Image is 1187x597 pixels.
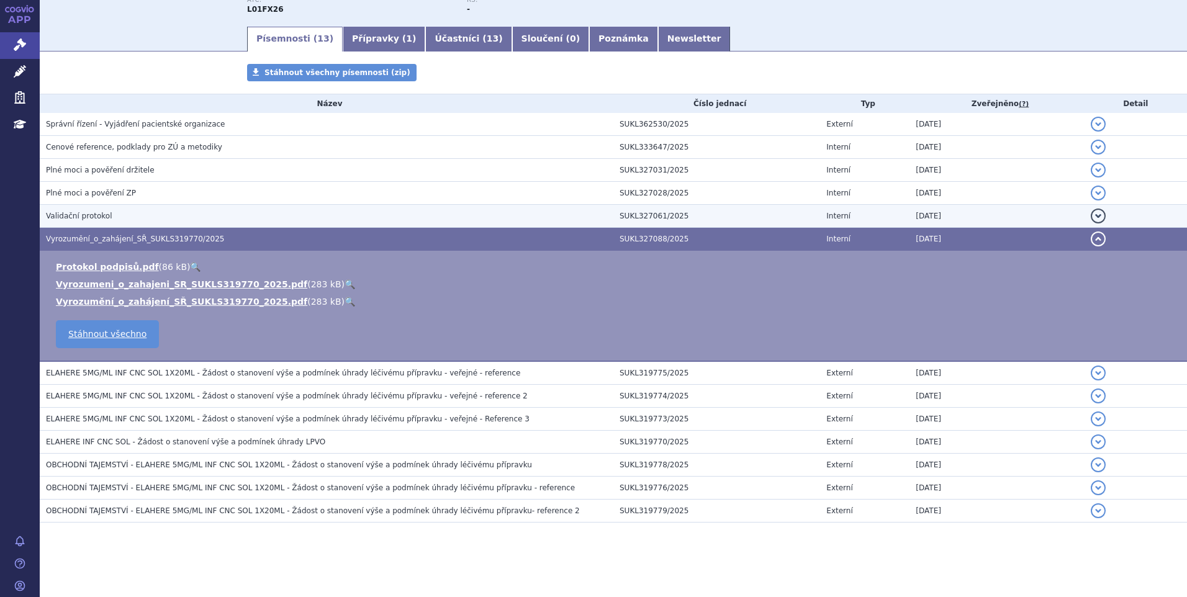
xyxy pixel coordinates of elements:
a: 🔍 [190,262,201,272]
td: [DATE] [909,182,1084,205]
button: detail [1091,163,1106,177]
span: 0 [570,34,576,43]
span: Správní řízení - Vyjádření pacientské organizace [46,120,225,128]
span: 13 [487,34,499,43]
span: Interní [826,212,851,220]
td: SUKL319770/2025 [613,431,820,454]
td: SUKL327088/2025 [613,228,820,251]
td: [DATE] [909,385,1084,408]
span: ELAHERE 5MG/ML INF CNC SOL 1X20ML - Žádost o stanovení výše a podmínek úhrady léčivému přípravku ... [46,392,528,400]
td: SUKL327061/2025 [613,205,820,228]
a: Poznámka [589,27,658,52]
td: SUKL319773/2025 [613,408,820,431]
span: ELAHERE INF CNC SOL - Žádost o stanovení výše a podmínek úhrady LPVO [46,438,325,446]
td: [DATE] [909,136,1084,159]
td: [DATE] [909,205,1084,228]
a: Přípravky (1) [343,27,425,52]
span: Vyrozumění_o_zahájení_SŘ_SUKLS319770/2025 [46,235,224,243]
a: Sloučení (0) [512,27,589,52]
th: Typ [820,94,909,113]
span: Externí [826,392,852,400]
span: ELAHERE 5MG/ML INF CNC SOL 1X20ML - Žádost o stanovení výše a podmínek úhrady léčivému přípravku ... [46,369,520,377]
span: Validační protokol [46,212,112,220]
a: Vyrozumeni_o_zahajeni_SR_SUKLS319770_2025.pdf [56,279,307,289]
td: SUKL319778/2025 [613,454,820,477]
span: Plné moci a pověření ZP [46,189,136,197]
a: 🔍 [345,279,355,289]
td: SUKL319775/2025 [613,361,820,385]
a: Účastníci (13) [425,27,512,52]
span: 283 kB [311,297,341,307]
span: Externí [826,369,852,377]
td: [DATE] [909,228,1084,251]
td: [DATE] [909,477,1084,500]
a: Protokol podpisů.pdf [56,262,159,272]
th: Zveřejněno [909,94,1084,113]
span: Externí [826,415,852,423]
td: SUKL319779/2025 [613,500,820,523]
span: OBCHODNÍ TAJEMSTVÍ - ELAHERE 5MG/ML INF CNC SOL 1X20ML - Žádost o stanovení výše a podmínek úhrad... [46,483,575,492]
a: Písemnosti (13) [247,27,343,52]
td: [DATE] [909,159,1084,182]
span: Plné moci a pověření držitele [46,166,155,174]
td: [DATE] [909,361,1084,385]
td: SUKL362530/2025 [613,113,820,136]
li: ( ) [56,278,1175,290]
span: Interní [826,166,851,174]
button: detail [1091,457,1106,472]
span: 13 [317,34,329,43]
span: Cenové reference, podklady pro ZÚ a metodiky [46,143,222,151]
button: detail [1091,411,1106,426]
button: detail [1091,186,1106,200]
td: [DATE] [909,431,1084,454]
td: SUKL319774/2025 [613,385,820,408]
td: [DATE] [909,408,1084,431]
td: [DATE] [909,113,1084,136]
span: OBCHODNÍ TAJEMSTVÍ - ELAHERE 5MG/ML INF CNC SOL 1X20ML - Žádost o stanovení výše a podmínek úhrad... [46,506,580,515]
span: Stáhnout všechny písemnosti (zip) [264,68,410,77]
td: SUKL327028/2025 [613,182,820,205]
button: detail [1091,366,1106,380]
strong: MIRVETUXIMAB SORAVTANSIN [247,5,284,14]
th: Číslo jednací [613,94,820,113]
a: Stáhnout všechno [56,320,159,348]
th: Detail [1085,94,1187,113]
a: Vyrozumění_o_zahájení_SŘ_SUKLS319770_2025.pdf [56,297,307,307]
abbr: (?) [1019,100,1029,109]
li: ( ) [56,261,1175,273]
span: Interní [826,235,851,243]
button: detail [1091,209,1106,223]
button: detail [1091,231,1106,246]
a: Stáhnout všechny písemnosti (zip) [247,64,417,81]
span: Externí [826,120,852,128]
span: 283 kB [311,279,341,289]
a: Newsletter [658,27,731,52]
li: ( ) [56,295,1175,308]
td: [DATE] [909,500,1084,523]
span: 1 [406,34,412,43]
button: detail [1091,140,1106,155]
strong: - [467,5,470,14]
th: Název [40,94,613,113]
button: detail [1091,503,1106,518]
span: OBCHODNÍ TAJEMSTVÍ - ELAHERE 5MG/ML INF CNC SOL 1X20ML - Žádost o stanovení výše a podmínek úhrad... [46,460,532,469]
span: Interní [826,189,851,197]
button: detail [1091,434,1106,449]
td: SUKL333647/2025 [613,136,820,159]
span: 86 kB [162,262,187,272]
a: 🔍 [345,297,355,307]
td: [DATE] [909,454,1084,477]
td: SUKL319776/2025 [613,477,820,500]
button: detail [1091,480,1106,495]
span: Interní [826,143,851,151]
span: ELAHERE 5MG/ML INF CNC SOL 1X20ML - Žádost o stanovení výše a podmínek úhrady léčivému přípravku ... [46,415,530,423]
button: detail [1091,117,1106,132]
td: SUKL327031/2025 [613,159,820,182]
span: Externí [826,506,852,515]
span: Externí [826,483,852,492]
button: detail [1091,388,1106,403]
span: Externí [826,438,852,446]
span: Externí [826,460,852,469]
